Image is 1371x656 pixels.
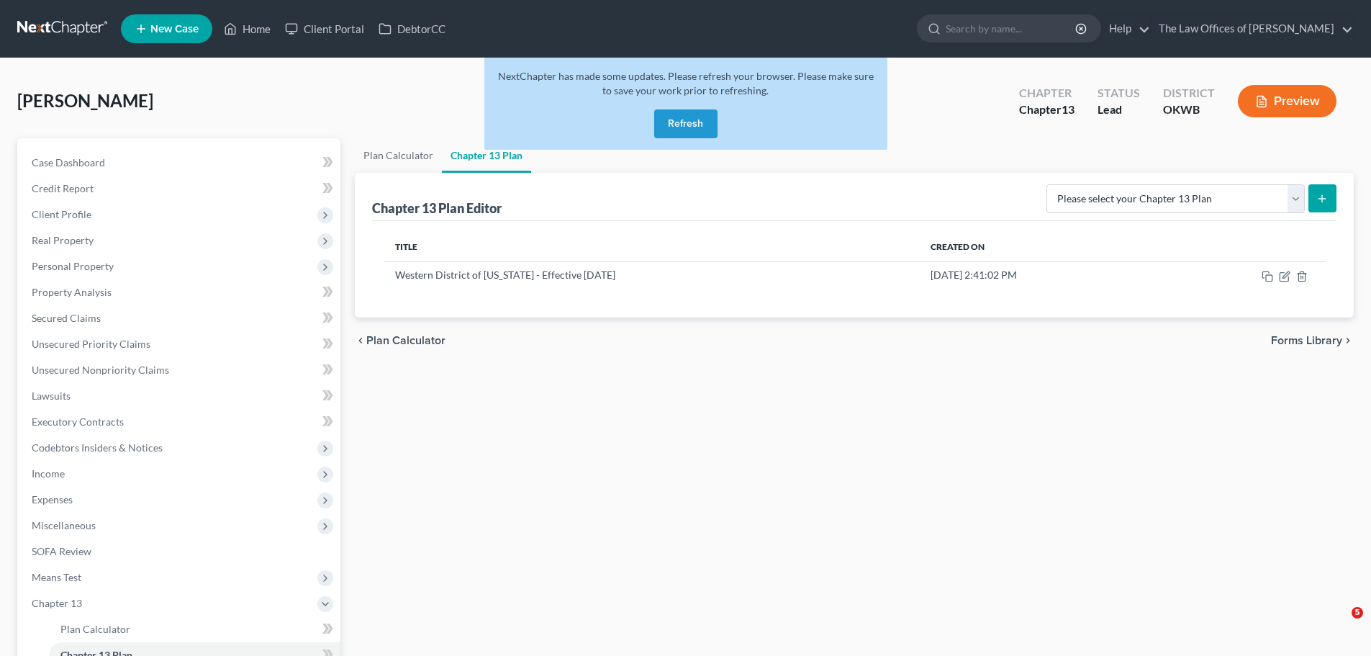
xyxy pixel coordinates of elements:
[32,467,65,480] span: Income
[32,519,96,531] span: Miscellaneous
[20,357,340,383] a: Unsecured Nonpriority Claims
[49,616,340,642] a: Plan Calculator
[1098,102,1140,118] div: Lead
[32,545,91,557] span: SOFA Review
[1342,335,1354,346] i: chevron_right
[20,331,340,357] a: Unsecured Priority Claims
[32,260,114,272] span: Personal Property
[32,571,81,583] span: Means Test
[654,109,718,138] button: Refresh
[32,286,112,298] span: Property Analysis
[1098,85,1140,102] div: Status
[32,234,94,246] span: Real Property
[1352,607,1363,619] span: 5
[1322,607,1357,642] iframe: Intercom live chat
[355,335,445,346] button: chevron_left Plan Calculator
[355,335,366,346] i: chevron_left
[1062,102,1074,116] span: 13
[32,390,71,402] span: Lawsuits
[32,441,163,454] span: Codebtors Insiders & Notices
[1238,85,1336,117] button: Preview
[60,623,130,635] span: Plan Calculator
[32,182,94,194] span: Credit Report
[32,597,82,609] span: Chapter 13
[371,16,453,42] a: DebtorCC
[1151,16,1353,42] a: The Law Offices of [PERSON_NAME]
[217,16,278,42] a: Home
[442,138,531,173] a: Chapter 13 Plan
[372,199,502,217] div: Chapter 13 Plan Editor
[150,24,199,35] span: New Case
[20,409,340,435] a: Executory Contracts
[1163,102,1215,118] div: OKWB
[20,176,340,202] a: Credit Report
[355,138,442,173] a: Plan Calculator
[32,338,150,350] span: Unsecured Priority Claims
[1019,85,1074,102] div: Chapter
[20,279,340,305] a: Property Analysis
[1163,85,1215,102] div: District
[32,208,91,220] span: Client Profile
[366,335,445,346] span: Plan Calculator
[1271,335,1342,346] span: Forms Library
[1102,16,1150,42] a: Help
[32,364,169,376] span: Unsecured Nonpriority Claims
[919,261,1160,289] td: [DATE] 2:41:02 PM
[32,415,124,428] span: Executory Contracts
[1019,102,1074,118] div: Chapter
[20,150,340,176] a: Case Dashboard
[278,16,371,42] a: Client Portal
[17,90,153,111] span: [PERSON_NAME]
[32,156,105,169] span: Case Dashboard
[20,383,340,409] a: Lawsuits
[384,233,919,261] th: Title
[32,312,101,324] span: Secured Claims
[20,539,340,565] a: SOFA Review
[498,70,874,96] span: NextChapter has made some updates. Please refresh your browser. Please make sure to save your wor...
[1271,335,1354,346] button: Forms Library chevron_right
[32,493,73,506] span: Expenses
[20,305,340,331] a: Secured Claims
[919,233,1160,261] th: Created On
[946,15,1077,42] input: Search by name...
[384,261,919,289] td: Western District of [US_STATE] - Effective [DATE]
